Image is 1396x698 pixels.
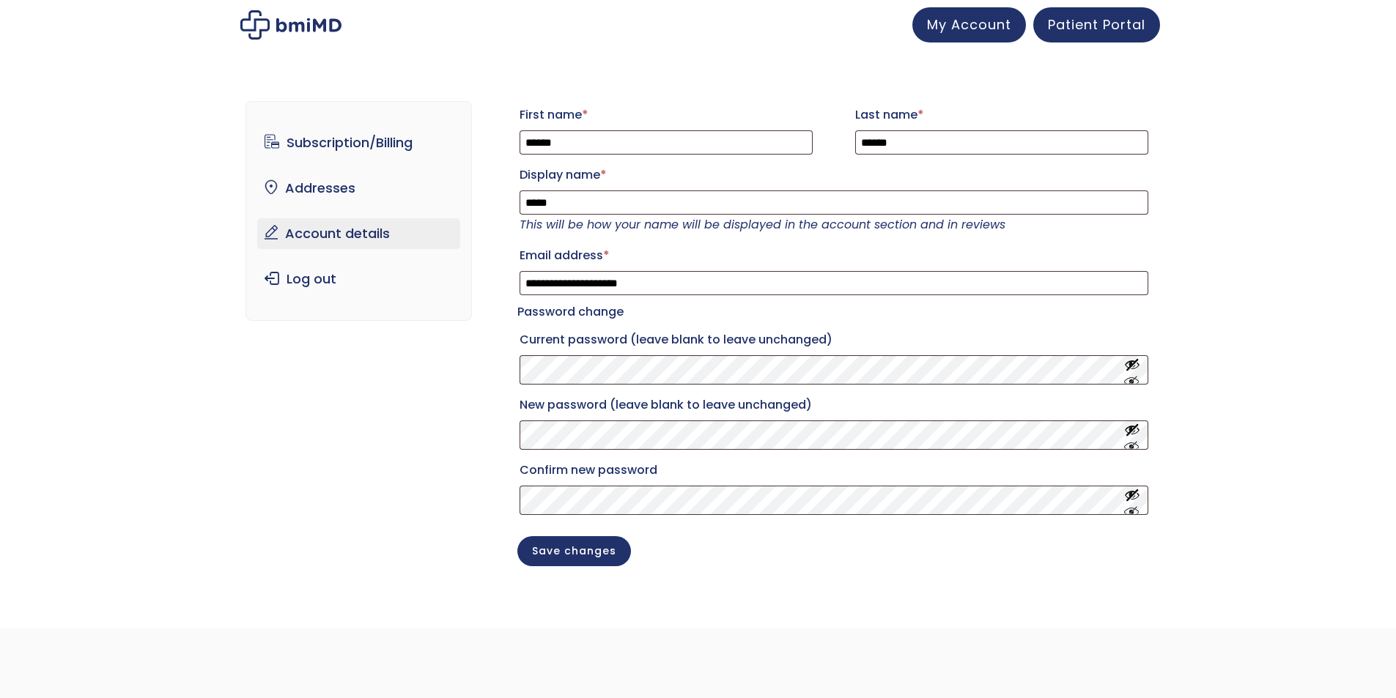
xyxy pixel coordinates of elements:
em: This will be how your name will be displayed in the account section and in reviews [520,216,1005,233]
a: Patient Portal [1033,7,1160,42]
button: Show password [1124,422,1140,449]
label: Email address [520,244,1148,267]
button: Show password [1124,357,1140,384]
span: My Account [927,15,1011,34]
button: Show password [1124,487,1140,514]
a: Log out [257,264,460,294]
img: My account [240,10,341,40]
button: Save changes [517,536,631,566]
span: Patient Portal [1048,15,1145,34]
label: Last name [855,103,1148,127]
a: Subscription/Billing [257,127,460,158]
a: Addresses [257,173,460,204]
label: Confirm new password [520,458,1148,482]
label: Display name [520,163,1148,187]
nav: Account pages [245,101,472,321]
label: Current password (leave blank to leave unchanged) [520,328,1148,352]
legend: Password change [517,302,624,322]
a: Account details [257,218,460,249]
label: New password (leave blank to leave unchanged) [520,393,1148,417]
a: My Account [912,7,1026,42]
label: First name [520,103,813,127]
